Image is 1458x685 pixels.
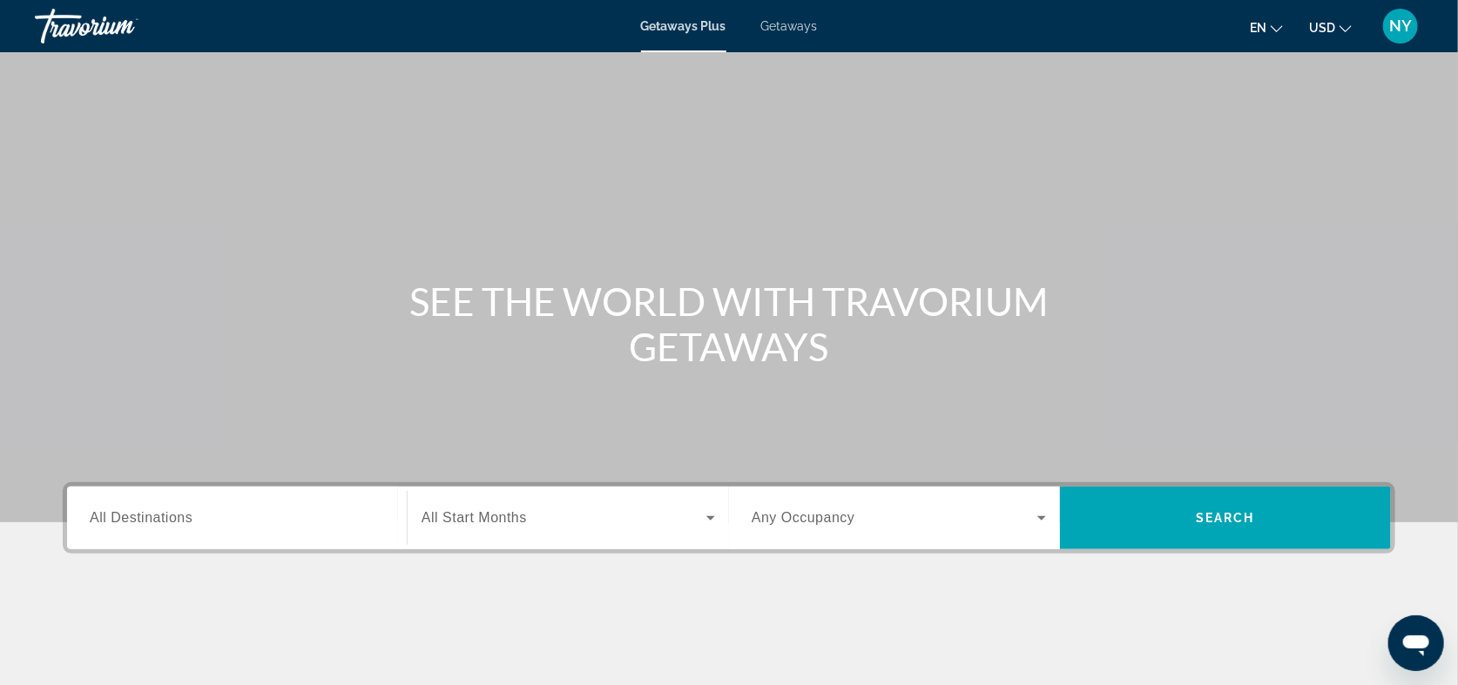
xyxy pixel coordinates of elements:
[1378,8,1423,44] button: User Menu
[90,510,192,525] span: All Destinations
[1250,15,1283,40] button: Change language
[1388,615,1444,671] iframe: Button to launch messaging window
[1309,21,1335,35] span: USD
[1250,21,1266,35] span: en
[422,510,527,525] span: All Start Months
[1060,487,1391,549] button: Search
[752,510,855,525] span: Any Occupancy
[67,487,1391,549] div: Search widget
[1196,511,1255,525] span: Search
[35,3,209,49] a: Travorium
[641,19,726,33] a: Getaways Plus
[1389,17,1412,35] span: NY
[1309,15,1352,40] button: Change currency
[761,19,818,33] a: Getaways
[402,279,1056,369] h1: SEE THE WORLD WITH TRAVORIUM GETAWAYS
